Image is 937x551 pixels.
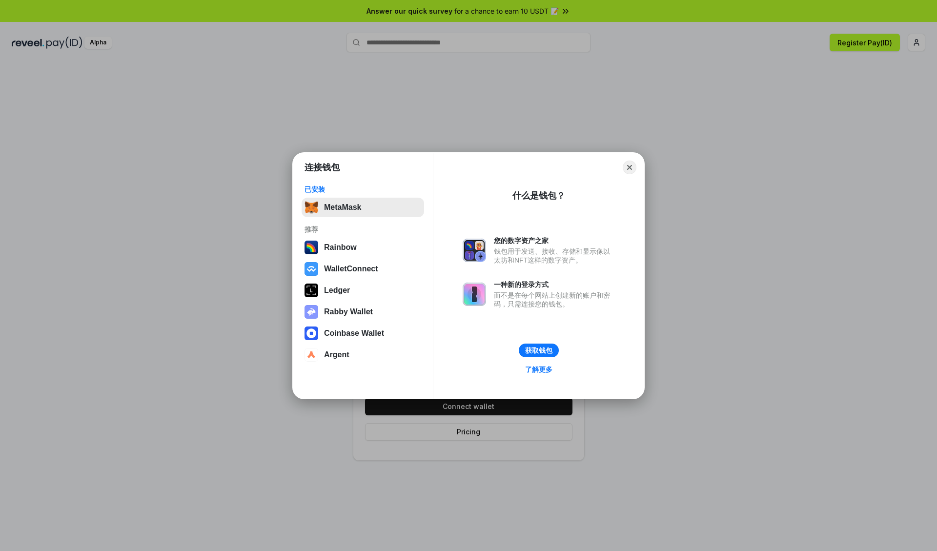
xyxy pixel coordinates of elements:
[305,284,318,297] img: svg+xml,%3Csvg%20xmlns%3D%22http%3A%2F%2Fwww.w3.org%2F2000%2Fsvg%22%20width%3D%2228%22%20height%3...
[525,365,552,374] div: 了解更多
[494,280,615,289] div: 一种新的登录方式
[494,291,615,308] div: 而不是在每个网站上创建新的账户和密码，只需连接您的钱包。
[519,363,558,376] a: 了解更多
[305,348,318,362] img: svg+xml,%3Csvg%20width%3D%2228%22%20height%3D%2228%22%20viewBox%3D%220%200%2028%2028%22%20fill%3D...
[305,162,340,173] h1: 连接钱包
[324,329,384,338] div: Coinbase Wallet
[525,346,552,355] div: 获取钱包
[305,305,318,319] img: svg+xml,%3Csvg%20xmlns%3D%22http%3A%2F%2Fwww.w3.org%2F2000%2Fsvg%22%20fill%3D%22none%22%20viewBox...
[463,239,486,262] img: svg+xml,%3Csvg%20xmlns%3D%22http%3A%2F%2Fwww.w3.org%2F2000%2Fsvg%22%20fill%3D%22none%22%20viewBox...
[519,344,559,357] button: 获取钱包
[305,201,318,214] img: svg+xml,%3Csvg%20fill%3D%22none%22%20height%3D%2233%22%20viewBox%3D%220%200%2035%2033%22%20width%...
[512,190,565,202] div: 什么是钱包？
[302,198,424,217] button: MetaMask
[463,283,486,306] img: svg+xml,%3Csvg%20xmlns%3D%22http%3A%2F%2Fwww.w3.org%2F2000%2Fsvg%22%20fill%3D%22none%22%20viewBox...
[302,259,424,279] button: WalletConnect
[305,225,421,234] div: 推荐
[494,247,615,265] div: 钱包用于发送、接收、存储和显示像以太坊和NFT这样的数字资产。
[324,307,373,316] div: Rabby Wallet
[305,262,318,276] img: svg+xml,%3Csvg%20width%3D%2228%22%20height%3D%2228%22%20viewBox%3D%220%200%2028%2028%22%20fill%3D...
[305,185,421,194] div: 已安装
[302,302,424,322] button: Rabby Wallet
[324,265,378,273] div: WalletConnect
[305,327,318,340] img: svg+xml,%3Csvg%20width%3D%2228%22%20height%3D%2228%22%20viewBox%3D%220%200%2028%2028%22%20fill%3D...
[302,345,424,365] button: Argent
[324,243,357,252] div: Rainbow
[324,203,361,212] div: MetaMask
[302,281,424,300] button: Ledger
[494,236,615,245] div: 您的数字资产之家
[324,286,350,295] div: Ledger
[623,161,636,174] button: Close
[324,350,349,359] div: Argent
[302,324,424,343] button: Coinbase Wallet
[305,241,318,254] img: svg+xml,%3Csvg%20width%3D%22120%22%20height%3D%22120%22%20viewBox%3D%220%200%20120%20120%22%20fil...
[302,238,424,257] button: Rainbow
